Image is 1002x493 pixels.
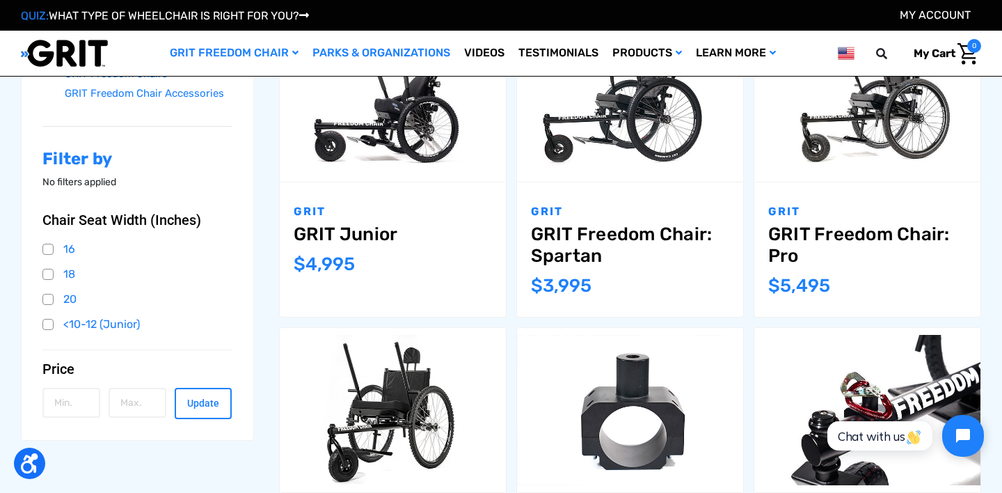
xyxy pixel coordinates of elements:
[42,264,232,285] a: 18
[882,39,903,68] input: Search
[957,43,978,65] img: Cart
[900,8,971,22] a: Account
[768,203,967,220] p: GRIT
[812,403,996,469] iframe: Tidio Chat
[768,275,830,297] span: $5,495
[42,361,74,377] span: Price
[305,31,457,76] a: Parks & Organizations
[163,31,305,76] a: GRIT Freedom Chair
[838,45,854,62] img: us.png
[754,24,980,175] img: GRIT Freedom Chair Pro: the Pro model shown including contoured Invacare Matrx seatback, Spinergy...
[531,203,729,220] p: GRIT
[21,39,108,68] img: GRIT All-Terrain Wheelchair and Mobility Equipment
[65,84,232,104] a: GRIT Freedom Chair Accessories
[754,335,980,486] img: Utility Clamp - Rope Mount
[42,239,232,260] a: 16
[280,335,506,486] img: GRIT Freedom Chair: 3.0
[768,224,967,267] a: GRIT Freedom Chair: Pro,$5,495.00
[517,24,743,175] img: GRIT Freedom Chair: Spartan
[531,224,729,267] a: GRIT Freedom Chair: Spartan,$3,995.00
[294,203,492,220] p: GRIT
[294,253,355,275] span: $4,995
[21,9,309,22] a: QUIZ:WHAT TYPE OF WHEELCHAIR IS RIGHT FOR YOU?
[42,388,100,418] input: Min.
[511,31,605,76] a: Testimonials
[517,17,743,182] a: GRIT Freedom Chair: Spartan,$3,995.00
[517,335,743,486] img: Utility Clamp - Bare
[42,212,201,228] span: Chair Seat Width (Inches)
[280,328,506,492] a: GRIT Freedom Chair: 3.0,$2,995.00
[531,275,591,297] span: $3,995
[914,47,955,60] span: My Cart
[754,328,980,492] a: Utility Clamp - Rope Mount,$349.00
[109,388,166,418] input: Max.
[42,314,232,335] a: <10-12 (Junior)
[42,212,232,228] button: Chair Seat Width (Inches)
[42,149,232,169] h2: Filter by
[457,31,511,76] a: Videos
[754,17,980,182] a: GRIT Freedom Chair: Pro,$5,495.00
[967,39,981,53] span: 0
[280,24,506,175] img: GRIT Junior: GRIT Freedom Chair all terrain wheelchair engineered specifically for kids
[175,388,232,419] button: Update
[517,328,743,492] a: Utility Clamp - Bare,$299.00
[280,17,506,182] a: GRIT Junior,$4,995.00
[21,9,49,22] span: QUIZ:
[689,31,783,76] a: Learn More
[903,39,981,68] a: Cart with 0 items
[605,31,689,76] a: Products
[42,175,232,189] p: No filters applied
[294,224,492,245] a: GRIT Junior,$4,995.00
[42,361,232,377] button: Price
[42,289,232,310] a: 20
